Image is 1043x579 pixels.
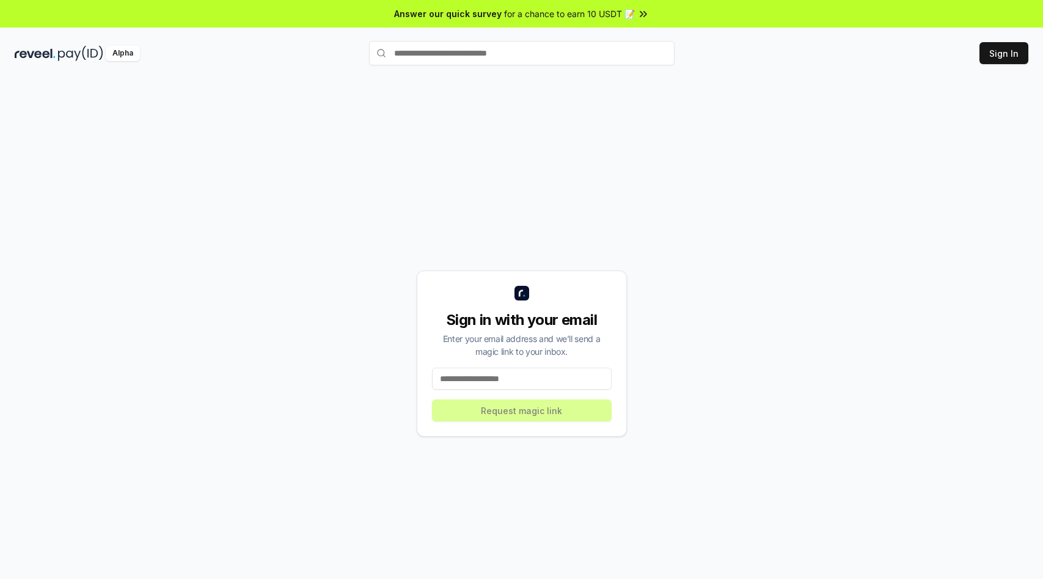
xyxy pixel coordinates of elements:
img: pay_id [58,46,103,61]
div: Enter your email address and we’ll send a magic link to your inbox. [432,332,612,358]
div: Alpha [106,46,140,61]
button: Sign In [979,42,1028,64]
span: for a chance to earn 10 USDT 📝 [504,7,635,20]
div: Sign in with your email [432,310,612,330]
img: reveel_dark [15,46,56,61]
span: Answer our quick survey [394,7,502,20]
img: logo_small [514,286,529,300]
